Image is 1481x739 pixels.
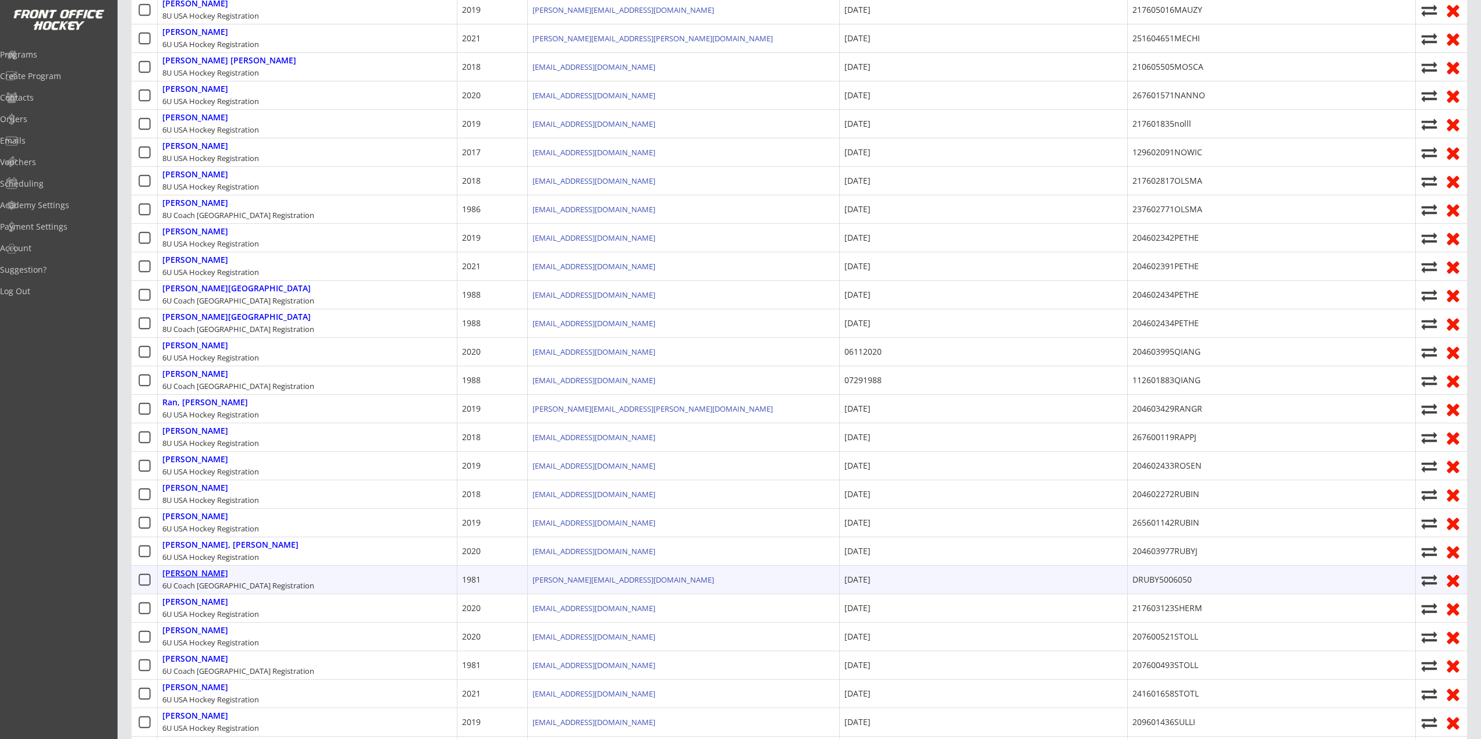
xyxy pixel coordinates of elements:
button: Move player [1420,202,1438,217]
div: [PERSON_NAME] [162,255,228,265]
div: 6U USA Hockey Registration [162,409,259,420]
a: [EMAIL_ADDRESS][DOMAIN_NAME] [532,489,655,499]
div: [PERSON_NAME] [162,569,228,579]
div: [DATE] [844,431,871,443]
div: DRUBY5006050 [1132,574,1192,586]
a: [PERSON_NAME][EMAIL_ADDRESS][PERSON_NAME][DOMAIN_NAME] [532,33,773,44]
div: 2020 [462,90,481,101]
a: [EMAIL_ADDRESS][DOMAIN_NAME] [532,147,655,158]
div: 1988 [462,289,481,301]
button: Remove from roster (no refund) [1444,542,1462,561]
button: Move player [1420,145,1438,160]
button: Move player [1420,230,1438,246]
div: 6U USA Hockey Registration [162,267,259,277]
div: [DATE] [844,232,871,244]
div: 267600119RAPPJ [1132,431,1196,443]
div: 6U Coach [GEOGRAPHIC_DATA] Registration [162,295,314,306]
div: [DATE] [844,118,871,130]
button: Remove from roster (no refund) [1444,713,1462,731]
a: [EMAIL_ADDRESS][DOMAIN_NAME] [532,546,655,556]
img: FOH%20White%20Logo%20Transparent.png [13,9,105,31]
div: [PERSON_NAME] [162,512,228,522]
div: 1981 [462,659,481,671]
div: 251604651MECHI [1132,33,1200,44]
button: Move player [1420,344,1438,360]
div: 2017 [462,147,481,158]
div: 8U USA Hockey Registration [162,238,259,249]
button: Remove from roster (no refund) [1444,144,1462,162]
div: 204603977RUBYJ [1132,545,1198,557]
button: Remove from roster (no refund) [1444,429,1462,447]
button: Remove from roster (no refund) [1444,400,1462,418]
div: 2020 [462,602,481,614]
div: [PERSON_NAME], [PERSON_NAME] [162,540,299,550]
a: [EMAIL_ADDRESS][DOMAIN_NAME] [532,119,655,129]
div: 06112020 [844,346,882,358]
div: [DATE] [844,317,871,329]
div: [DATE] [844,147,871,158]
button: Move player [1420,629,1438,645]
div: [DATE] [844,260,871,272]
div: 2019 [462,118,481,130]
button: Move player [1420,572,1438,588]
div: 6U USA Hockey Registration [162,466,259,477]
a: [EMAIL_ADDRESS][DOMAIN_NAME] [532,233,655,243]
div: 217603123SHERM [1132,602,1202,614]
a: [EMAIL_ADDRESS][DOMAIN_NAME] [532,290,655,300]
div: [PERSON_NAME] [162,113,228,123]
a: [EMAIL_ADDRESS][DOMAIN_NAME] [532,660,655,670]
a: [EMAIL_ADDRESS][DOMAIN_NAME] [532,318,655,329]
button: Move player [1420,373,1438,388]
button: Remove from roster (no refund) [1444,628,1462,646]
button: Remove from roster (no refund) [1444,457,1462,475]
div: [PERSON_NAME] [162,27,228,37]
div: 2019 [462,232,481,244]
div: 2019 [462,4,481,16]
div: 1988 [462,374,481,386]
div: 6U USA Hockey Registration [162,39,259,49]
div: 6U USA Hockey Registration [162,637,259,648]
div: [PERSON_NAME] [162,483,228,493]
button: Remove from roster (no refund) [1444,58,1462,76]
a: [EMAIL_ADDRESS][DOMAIN_NAME] [532,62,655,72]
div: 2020 [462,631,481,642]
div: 204602391PETHE [1132,260,1199,272]
div: 6U Coach [GEOGRAPHIC_DATA] Registration [162,381,314,391]
button: Move player [1420,287,1438,303]
div: [DATE] [844,688,871,699]
div: [PERSON_NAME] [162,84,228,94]
div: [PERSON_NAME] [162,683,228,692]
div: 217602817OLSMA [1132,175,1202,187]
div: [DATE] [844,403,871,415]
div: [PERSON_NAME] [162,455,228,465]
div: 8U USA Hockey Registration [162,438,259,448]
div: 204602272RUBIN [1132,488,1199,500]
div: 6U USA Hockey Registration [162,609,259,619]
div: 217605016MAUZY [1132,4,1202,16]
a: [EMAIL_ADDRESS][DOMAIN_NAME] [532,261,655,272]
div: [DATE] [844,545,871,557]
button: Move player [1420,658,1438,673]
div: 265601142RUBIN [1132,517,1199,529]
div: 8U USA Hockey Registration [162,495,259,505]
div: 2019 [462,716,481,728]
div: 8U USA Hockey Registration [162,181,259,192]
div: 2018 [462,175,481,187]
button: Move player [1420,430,1438,445]
a: [EMAIL_ADDRESS][DOMAIN_NAME] [532,460,655,471]
button: Move player [1420,88,1438,103]
div: [DATE] [844,204,871,215]
button: Move player [1420,715,1438,730]
a: [PERSON_NAME][EMAIL_ADDRESS][DOMAIN_NAME] [532,574,714,585]
button: Move player [1420,401,1438,417]
div: 6U USA Hockey Registration [162,523,259,534]
div: 8U Coach [GEOGRAPHIC_DATA] Registration [162,324,314,334]
div: [PERSON_NAME][GEOGRAPHIC_DATA] [162,312,311,322]
div: 112601883QIANG [1132,374,1201,386]
div: [PERSON_NAME] [162,369,228,379]
div: [DATE] [844,517,871,529]
div: 8U USA Hockey Registration [162,153,259,163]
div: [DATE] [844,488,871,500]
div: 2018 [462,61,481,73]
div: 2018 [462,431,481,443]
